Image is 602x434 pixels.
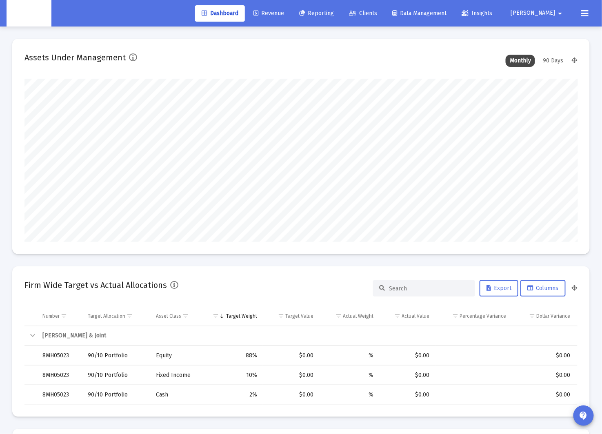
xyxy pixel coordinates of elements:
[379,306,435,326] td: Column Actual Value
[529,313,535,319] span: Show filter options for column 'Dollar Variance'
[82,385,150,405] td: 90/10 Portfolio
[539,55,568,67] div: 90 Days
[88,313,125,319] div: Target Allocation
[82,365,150,385] td: 90/10 Portfolio
[24,306,578,405] div: Data grid
[37,346,82,365] td: 8MH05023
[82,346,150,365] td: 90/10 Portfolio
[82,306,150,326] td: Column Target Allocation
[579,411,589,421] mat-icon: contact_support
[389,285,469,292] input: Search
[518,371,571,379] div: $0.00
[150,346,203,365] td: Equity
[392,10,447,17] span: Data Management
[527,285,559,292] span: Columns
[385,352,430,360] div: $0.00
[263,306,319,326] td: Column Target Value
[61,313,67,319] span: Show filter options for column 'Number'
[37,306,82,326] td: Column Number
[385,371,430,379] div: $0.00
[518,352,571,360] div: $0.00
[150,365,203,385] td: Fixed Income
[182,313,189,319] span: Show filter options for column 'Asset Class'
[460,313,506,319] div: Percentage Variance
[24,326,37,346] td: Collapse
[226,313,257,319] div: Target Weight
[325,371,373,379] div: %
[462,10,492,17] span: Insights
[150,306,203,326] td: Column Asset Class
[156,313,181,319] div: Asset Class
[37,365,82,385] td: 8MH05023
[24,51,126,64] h2: Assets Under Management
[247,5,291,22] a: Revenue
[386,5,453,22] a: Data Management
[213,313,219,319] span: Show filter options for column 'Target Weight'
[555,5,565,22] mat-icon: arrow_drop_down
[453,313,459,319] span: Show filter options for column 'Percentage Variance'
[293,5,340,22] a: Reporting
[511,10,555,17] span: [PERSON_NAME]
[342,5,384,22] a: Clients
[269,371,313,379] div: $0.00
[325,391,373,399] div: %
[299,10,334,17] span: Reporting
[325,352,373,360] div: %
[209,352,258,360] div: 88%
[455,5,499,22] a: Insights
[435,306,512,326] td: Column Percentage Variance
[203,306,263,326] td: Column Target Weight
[285,313,313,319] div: Target Value
[24,279,167,292] h2: Firm Wide Target vs Actual Allocations
[37,385,82,405] td: 8MH05023
[480,280,518,297] button: Export
[319,306,379,326] td: Column Actual Weight
[349,10,377,17] span: Clients
[127,313,133,319] span: Show filter options for column 'Target Allocation'
[518,391,571,399] div: $0.00
[486,285,511,292] span: Export
[209,391,258,399] div: 2%
[150,385,203,405] td: Cash
[402,313,430,319] div: Actual Value
[42,313,60,319] div: Number
[13,5,45,22] img: Dashboard
[501,5,575,21] button: [PERSON_NAME]
[253,10,284,17] span: Revenue
[278,313,284,319] span: Show filter options for column 'Target Value'
[335,313,342,319] span: Show filter options for column 'Actual Weight'
[506,55,535,67] div: Monthly
[202,10,238,17] span: Dashboard
[42,332,571,340] div: [PERSON_NAME] & Joint
[395,313,401,319] span: Show filter options for column 'Actual Value'
[209,371,258,379] div: 10%
[343,313,373,319] div: Actual Weight
[520,280,566,297] button: Columns
[512,306,578,326] td: Column Dollar Variance
[536,313,570,319] div: Dollar Variance
[269,391,313,399] div: $0.00
[269,352,313,360] div: $0.00
[385,391,430,399] div: $0.00
[195,5,245,22] a: Dashboard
